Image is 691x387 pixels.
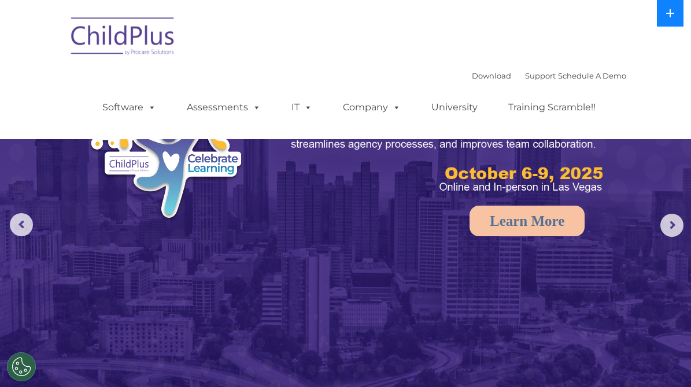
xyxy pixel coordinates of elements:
[420,96,489,119] a: University
[470,206,585,236] a: Learn More
[65,9,181,67] img: ChildPlus by Procare Solutions
[175,96,272,119] a: Assessments
[280,96,324,119] a: IT
[331,96,412,119] a: Company
[7,352,36,381] button: Cookies Settings
[472,71,511,80] a: Download
[525,71,556,80] a: Support
[91,96,168,119] a: Software
[558,71,626,80] a: Schedule A Demo
[497,96,607,119] a: Training Scramble!!
[472,71,626,80] font: |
